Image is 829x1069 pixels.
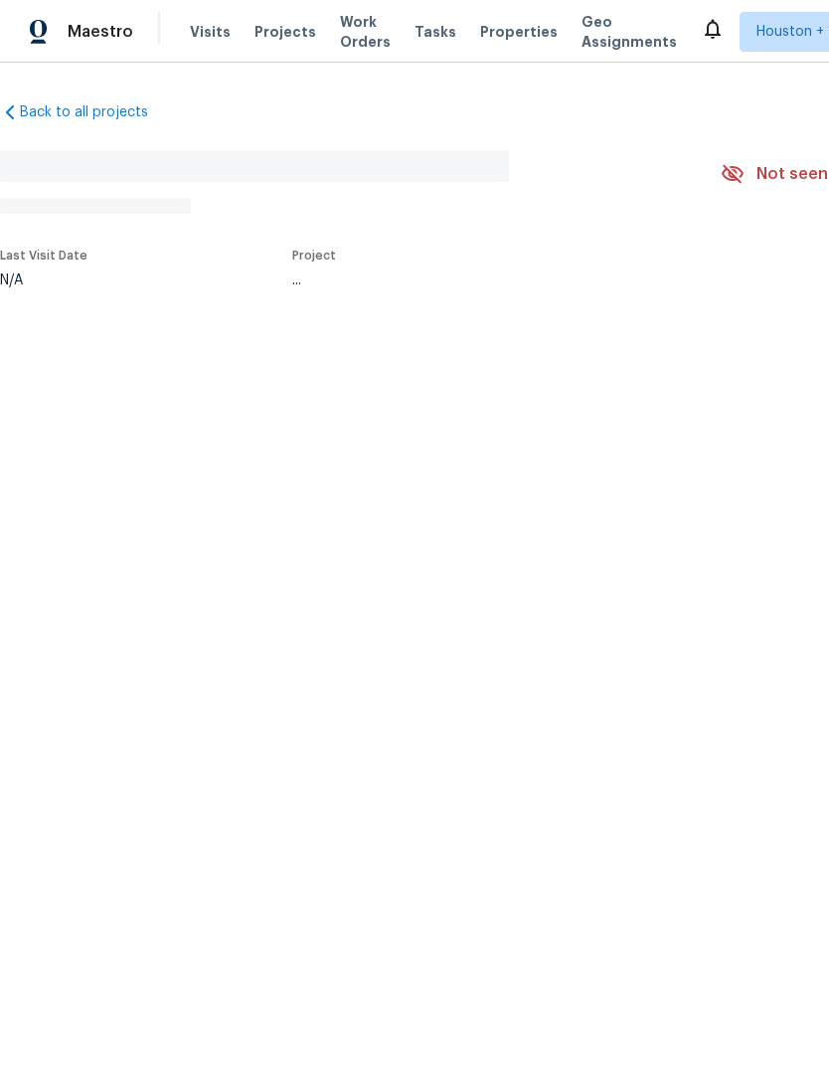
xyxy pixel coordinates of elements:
span: Geo Assignments [581,12,677,52]
div: ... [292,273,674,287]
span: Properties [480,22,558,42]
span: Projects [254,22,316,42]
span: Visits [190,22,231,42]
span: Work Orders [340,12,391,52]
span: Tasks [414,25,456,39]
span: Maestro [68,22,133,42]
span: Project [292,250,336,262]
